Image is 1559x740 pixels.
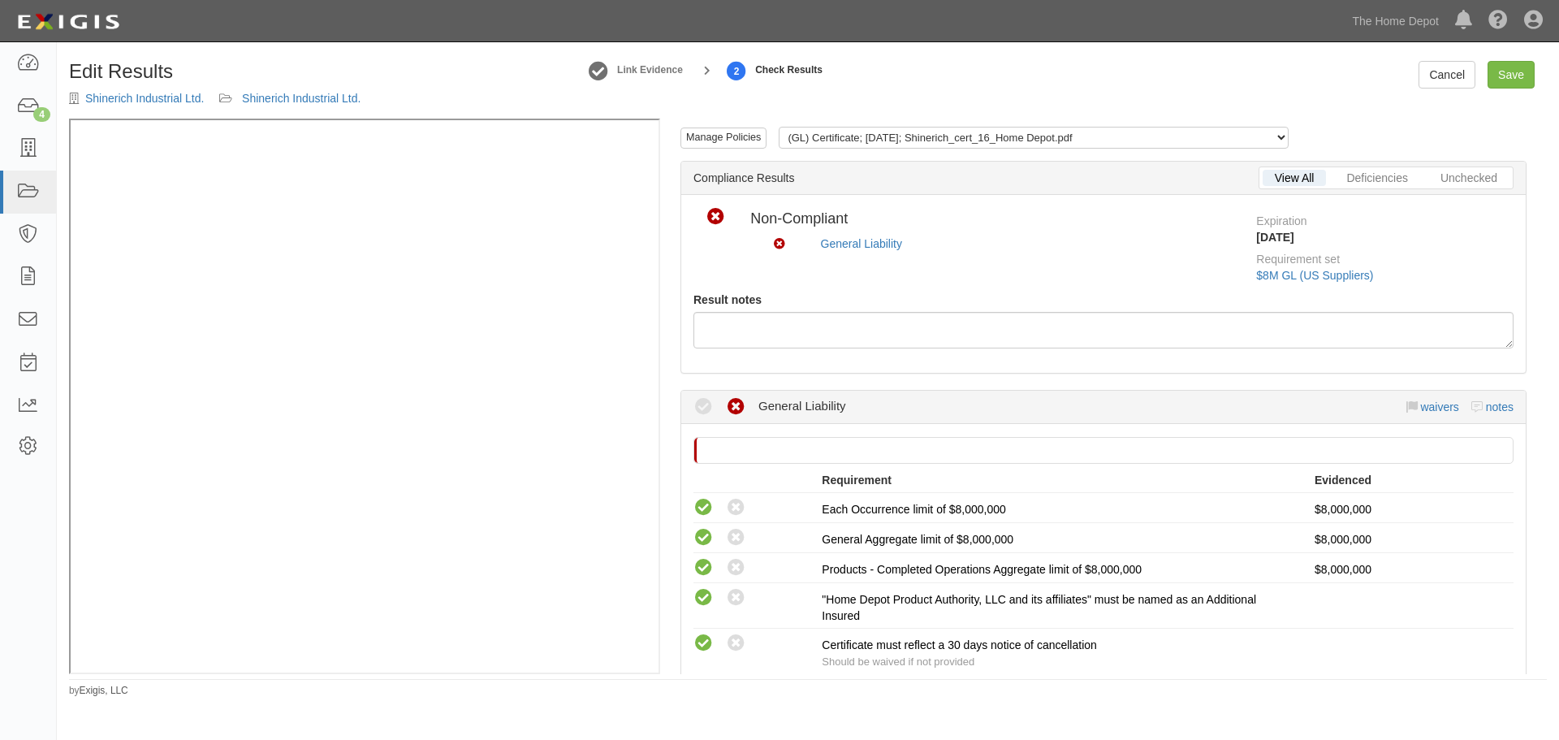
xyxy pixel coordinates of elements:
[726,588,746,608] i: Non-Compliant
[726,528,746,548] i: This compliance result is calculated automatically and cannot be changed
[617,63,683,77] strong: Link Evidence
[80,685,128,696] a: Exigis, LLC
[1315,531,1443,547] p: $8,000,000
[1256,245,1340,267] label: Requirement set
[1256,229,1514,245] div: [DATE]
[1315,561,1443,578] p: $8,000,000
[822,593,1256,622] span: "Home Depot Product Authority, LLC and its affiliates" must be named as an Additional Insured
[693,588,714,608] i: Compliant
[1334,170,1419,186] a: Deficiencies
[1256,207,1306,229] label: Expiration
[85,92,204,105] a: Shinerich Industrial Ltd.
[1315,474,1371,487] strong: Evidenced
[693,558,714,578] i: This compliance result is calculated automatically and cannot be changed
[681,162,1526,195] div: Compliance Results
[706,207,726,227] i: Non-Compliant
[758,397,846,414] div: General Liability
[724,53,749,88] a: Check Results
[680,128,767,149] a: Manage Policies
[693,498,714,518] i: This compliance result is calculated automatically and cannot be changed
[33,107,50,122] div: 4
[1420,400,1458,413] a: waivers
[242,92,361,105] a: Shinerich Industrial Ltd.
[586,53,611,88] a: Link Evidence
[822,474,892,487] strong: Requirement
[726,498,746,518] i: This compliance result is calculated automatically and cannot be changed
[726,397,746,418] i: Non-Compliant
[726,634,746,654] i: Non-Compliant
[1428,170,1509,186] a: Unchecked
[822,503,1005,516] span: Each Occurrence limit of $8,000,000
[693,634,714,654] i: Compliant
[822,533,1013,546] span: General Aggregate limit of $8,000,000
[755,63,823,77] strong: Check Results
[12,7,124,37] img: logo-5460c22ac91f19d4615b14bd174203de0afe785f0fc80cf4dbbc73dc1793850b.png
[69,61,361,82] h1: Edit Results
[1315,501,1443,517] p: $8,000,000
[69,684,128,698] small: by
[1488,11,1508,31] i: Help Center - Complianz
[822,563,1142,576] span: Products - Completed Operations Aggregate limit of $8,000,000
[750,211,1220,227] h4: Non-Compliant
[774,239,785,250] i: Non-Compliant
[1419,61,1475,89] a: Cancel
[726,558,746,578] i: This compliance result is calculated automatically and cannot be changed
[693,292,762,308] label: Result notes
[693,528,714,548] i: This compliance result is calculated automatically and cannot be changed
[1344,5,1447,37] a: The Home Depot
[822,656,974,668] span: Should be waived if not provided
[1486,400,1514,413] a: notes
[1263,170,1327,186] a: View All
[1488,61,1535,89] a: Save
[821,237,902,250] a: General Liability
[822,638,1097,651] span: Certificate must reflect a 30 days notice of cancellation
[1256,269,1373,282] a: $8M GL (US Suppliers)
[693,397,714,418] i: Compliant
[724,62,749,81] strong: 2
